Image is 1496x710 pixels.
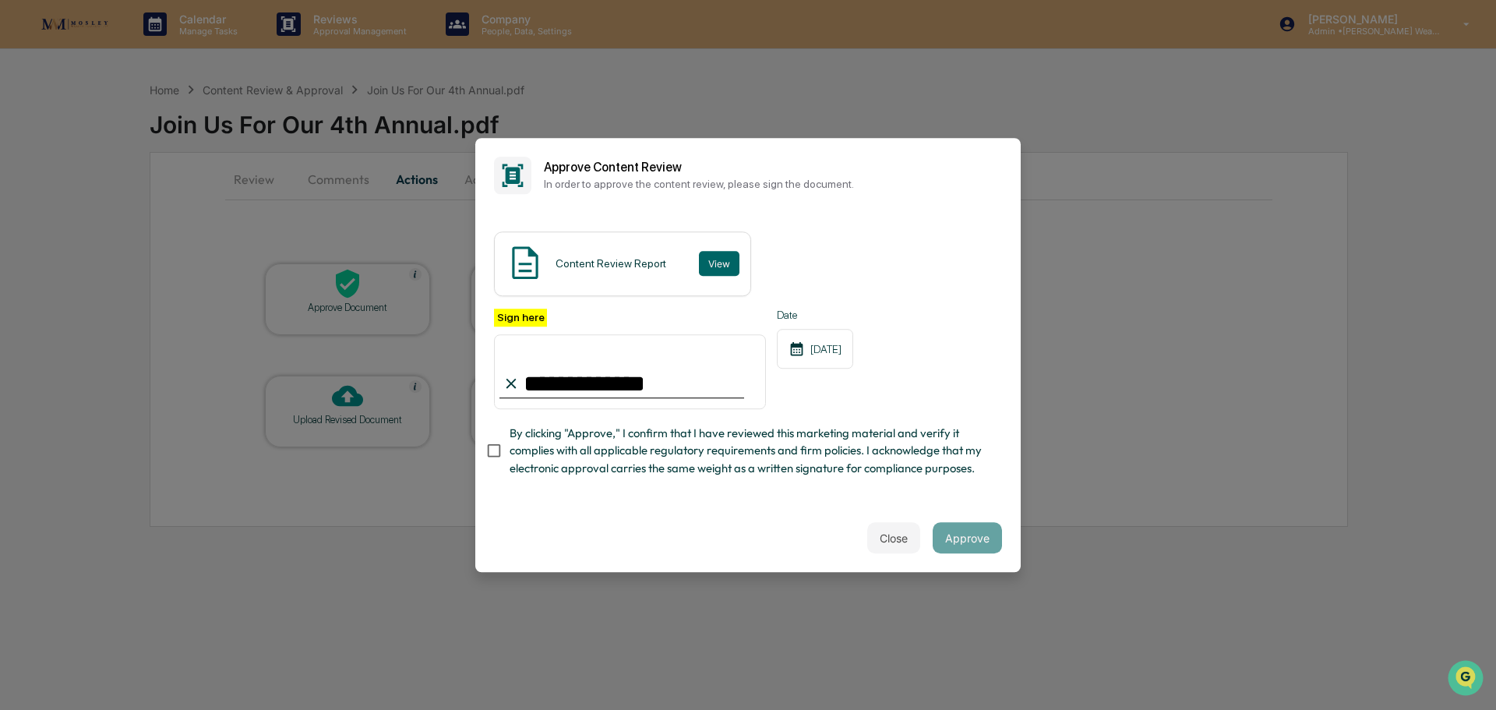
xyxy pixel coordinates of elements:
button: View [699,251,739,276]
button: Close [867,522,920,553]
button: Start new chat [265,124,284,143]
p: In order to approve the content review, please sign the document. [544,178,1002,190]
div: Start new chat [53,119,256,135]
button: Approve [933,522,1002,553]
h2: Approve Content Review [544,160,1002,175]
div: 🗄️ [113,198,125,210]
span: Preclearance [31,196,101,212]
a: Powered byPylon [110,263,189,276]
p: How can we help? [16,33,284,58]
img: Document Icon [506,243,545,282]
span: Attestations [129,196,193,212]
label: Date [777,309,853,321]
span: By clicking "Approve," I confirm that I have reviewed this marketing material and verify it compl... [510,425,990,477]
div: Content Review Report [556,257,666,270]
span: Pylon [155,264,189,276]
a: 🔎Data Lookup [9,220,104,248]
div: 🖐️ [16,198,28,210]
a: 🗄️Attestations [107,190,199,218]
img: 1746055101610-c473b297-6a78-478c-a979-82029cc54cd1 [16,119,44,147]
div: 🔎 [16,228,28,240]
a: 🖐️Preclearance [9,190,107,218]
label: Sign here [494,309,547,327]
iframe: Open customer support [1446,659,1488,701]
span: Data Lookup [31,226,98,242]
div: [DATE] [777,329,853,369]
div: We're available if you need us! [53,135,197,147]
